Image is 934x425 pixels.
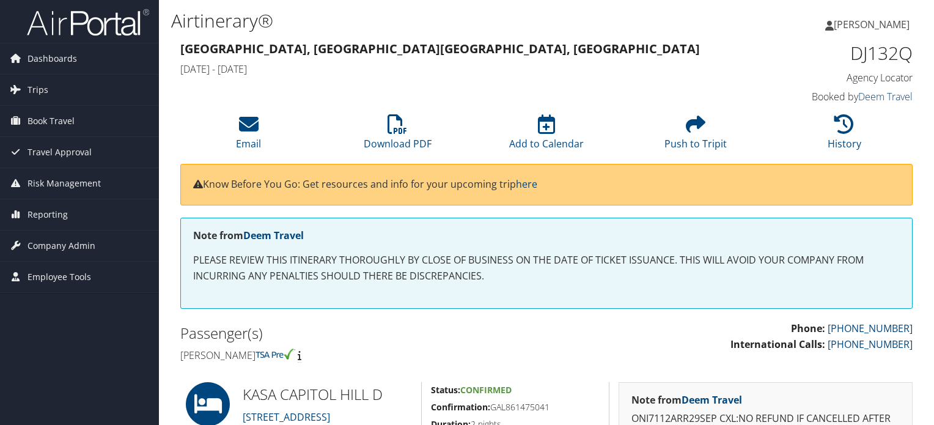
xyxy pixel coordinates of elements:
span: Dashboards [28,43,77,74]
span: Risk Management [28,168,101,199]
h4: Agency Locator [743,71,913,84]
span: Travel Approval [28,137,92,168]
a: [PHONE_NUMBER] [828,338,913,351]
h4: [PERSON_NAME] [180,349,537,362]
span: Confirmed [460,384,512,396]
span: Trips [28,75,48,105]
h1: Airtinerary® [171,8,672,34]
a: Add to Calendar [509,121,584,150]
span: [PERSON_NAME] [834,18,910,31]
strong: Note from [631,393,742,407]
h2: KASA CAPITOL HILL D [243,384,412,405]
a: [PHONE_NUMBER] [828,322,913,335]
a: here [516,177,537,191]
span: Company Admin [28,231,95,261]
a: Push to Tripit [664,121,727,150]
span: Book Travel [28,106,75,136]
a: History [828,121,861,150]
strong: International Calls: [730,338,825,351]
p: Know Before You Go: Get resources and info for your upcoming trip [193,177,900,193]
h1: DJ132Q [743,40,913,66]
a: Deem Travel [682,393,742,407]
h2: Passenger(s) [180,323,537,344]
img: airportal-logo.png [27,8,149,37]
strong: Phone: [791,322,825,335]
img: tsa-precheck.png [256,349,295,360]
p: PLEASE REVIEW THIS ITINERARY THOROUGHLY BY CLOSE OF BUSINESS ON THE DATE OF TICKET ISSUANCE. THIS... [193,253,900,284]
strong: [GEOGRAPHIC_DATA], [GEOGRAPHIC_DATA] [GEOGRAPHIC_DATA], [GEOGRAPHIC_DATA] [180,40,700,57]
h5: GAL861475041 [431,401,600,413]
strong: Confirmation: [431,401,490,413]
a: Download PDF [364,121,432,150]
strong: Note from [193,229,304,242]
strong: Status: [431,384,460,396]
a: Deem Travel [858,90,913,103]
span: Employee Tools [28,262,91,292]
h4: Booked by [743,90,913,103]
a: Deem Travel [243,229,304,242]
a: Email [236,121,261,150]
span: Reporting [28,199,68,230]
h4: [DATE] - [DATE] [180,62,725,76]
a: [PERSON_NAME] [825,6,922,43]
